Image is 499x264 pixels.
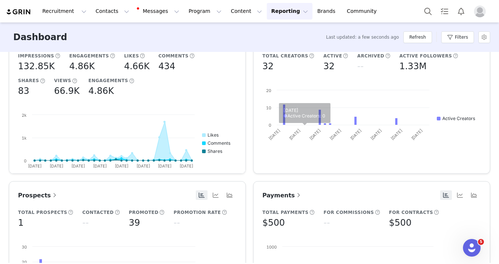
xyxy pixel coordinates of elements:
[420,3,436,20] button: Search
[18,77,39,84] h5: Shares
[28,163,42,169] text: [DATE]
[22,135,26,141] text: 1k
[54,84,79,98] h5: 66.9K
[134,3,184,20] button: Messages
[399,60,427,73] h5: 1.33M
[69,53,109,59] h5: Engagements
[403,31,432,43] button: Refresh
[266,105,271,110] text: 10
[308,128,322,141] text: [DATE]
[369,128,383,141] text: [DATE]
[357,60,364,73] h5: --
[124,60,149,73] h5: 4.66K
[54,77,71,84] h5: Views
[38,3,91,20] button: Recruitment
[399,53,452,59] h5: Active Followers
[323,53,342,59] h5: Active
[137,163,150,169] text: [DATE]
[180,163,193,169] text: [DATE]
[478,239,484,245] span: 5
[24,158,26,163] text: 0
[18,216,24,229] h5: 1
[88,84,114,98] h5: 4.86K
[390,128,403,141] text: [DATE]
[174,216,180,229] h5: --
[208,148,222,154] text: Shares
[323,216,330,229] h5: --
[22,113,26,118] text: 2k
[266,88,271,93] text: 20
[389,216,411,229] h5: $500
[357,53,384,59] h5: Archived
[158,163,171,169] text: [DATE]
[262,60,274,73] h5: 32
[269,123,271,128] text: 0
[6,8,32,15] img: grin logo
[262,53,308,59] h5: Total Creators
[474,6,486,17] img: placeholder-profile.jpg
[184,3,226,20] button: Program
[208,140,230,146] text: Comments
[93,163,107,169] text: [DATE]
[82,209,114,216] h5: Contacted
[22,244,27,250] text: 30
[262,216,285,229] h5: $500
[174,209,221,216] h5: Promotion Rate
[129,209,159,216] h5: Promoted
[288,128,301,141] text: [DATE]
[208,132,219,138] text: Likes
[69,60,95,73] h5: 4.86K
[470,6,493,17] button: Profile
[463,239,481,257] iframe: Intercom live chat
[82,216,89,229] h5: --
[453,3,469,20] button: Notifications
[124,53,139,59] h5: Likes
[88,77,128,84] h5: Engagements
[13,31,67,44] h3: Dashboard
[323,60,335,73] h5: 32
[262,192,302,199] span: Payments
[442,116,475,121] text: Active Creators
[436,3,453,20] a: Tasks
[18,53,54,59] h5: Impressions
[389,209,433,216] h5: For Contracts
[262,209,308,216] h5: Total Payments
[129,216,140,229] h5: 39
[313,3,342,20] a: Brands
[410,128,424,141] text: [DATE]
[18,60,55,73] h5: 132.85K
[267,3,312,20] button: Reporting
[18,192,58,199] span: Prospects
[226,3,266,20] button: Content
[326,34,399,41] span: Last updated: a few seconds ago
[158,53,188,59] h5: Comments
[18,84,29,98] h5: 83
[115,163,128,169] text: [DATE]
[50,163,63,169] text: [DATE]
[158,60,175,73] h5: 434
[343,3,385,20] a: Community
[18,191,58,200] a: Prospects
[266,244,277,250] text: 1000
[91,3,134,20] button: Contacts
[349,128,362,141] text: [DATE]
[262,191,302,200] a: Payments
[268,128,281,141] text: [DATE]
[329,128,342,141] text: [DATE]
[441,31,474,43] button: Filters
[323,209,374,216] h5: For Commissions
[18,209,67,216] h5: Total Prospects
[71,163,85,169] text: [DATE]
